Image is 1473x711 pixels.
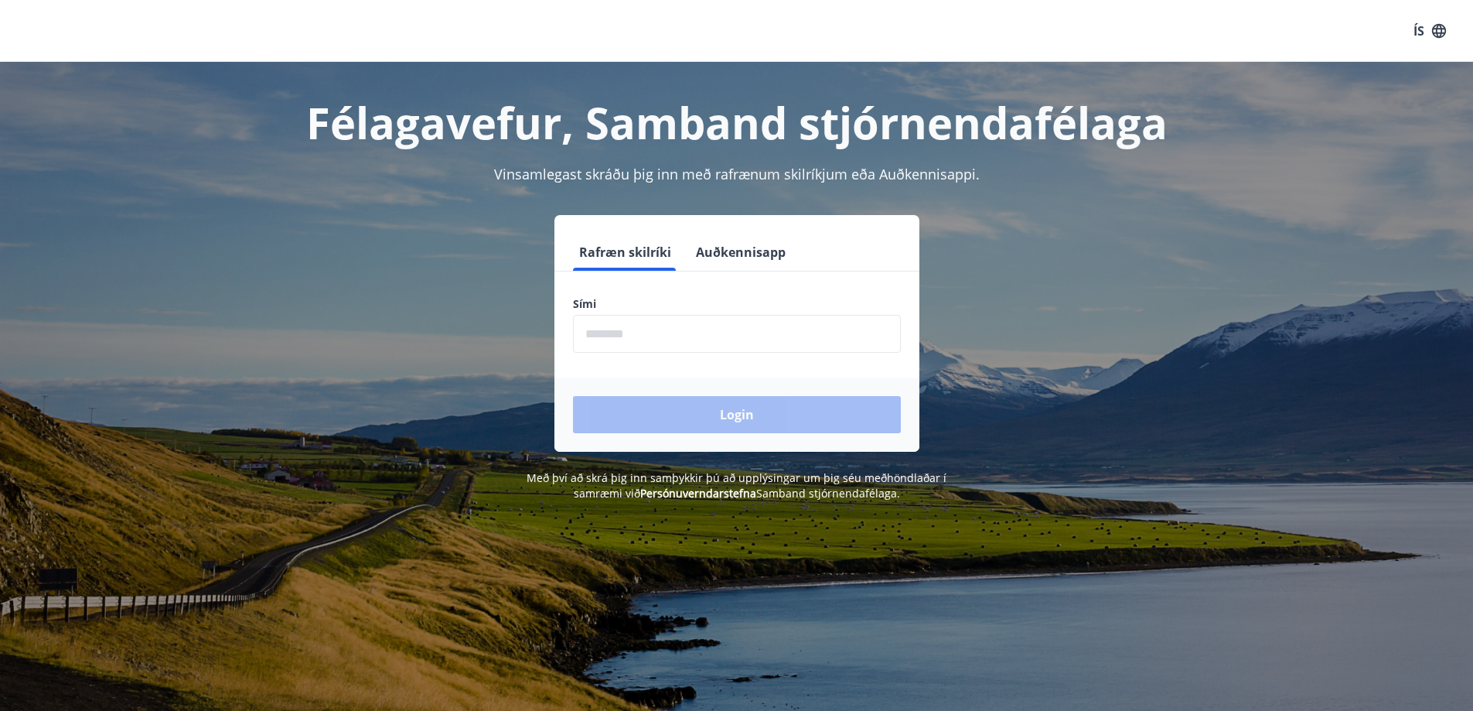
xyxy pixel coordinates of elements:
h1: Félagavefur, Samband stjórnendafélaga [199,93,1275,152]
button: Auðkennisapp [690,234,792,271]
button: ÍS [1405,17,1454,45]
span: Vinsamlegast skráðu þig inn með rafrænum skilríkjum eða Auðkennisappi. [494,165,980,183]
button: Rafræn skilríki [573,234,677,271]
label: Sími [573,296,901,312]
span: Með því að skrá þig inn samþykkir þú að upplýsingar um þig séu meðhöndlaðar í samræmi við Samband... [527,470,946,501]
a: Persónuverndarstefna [640,486,756,501]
